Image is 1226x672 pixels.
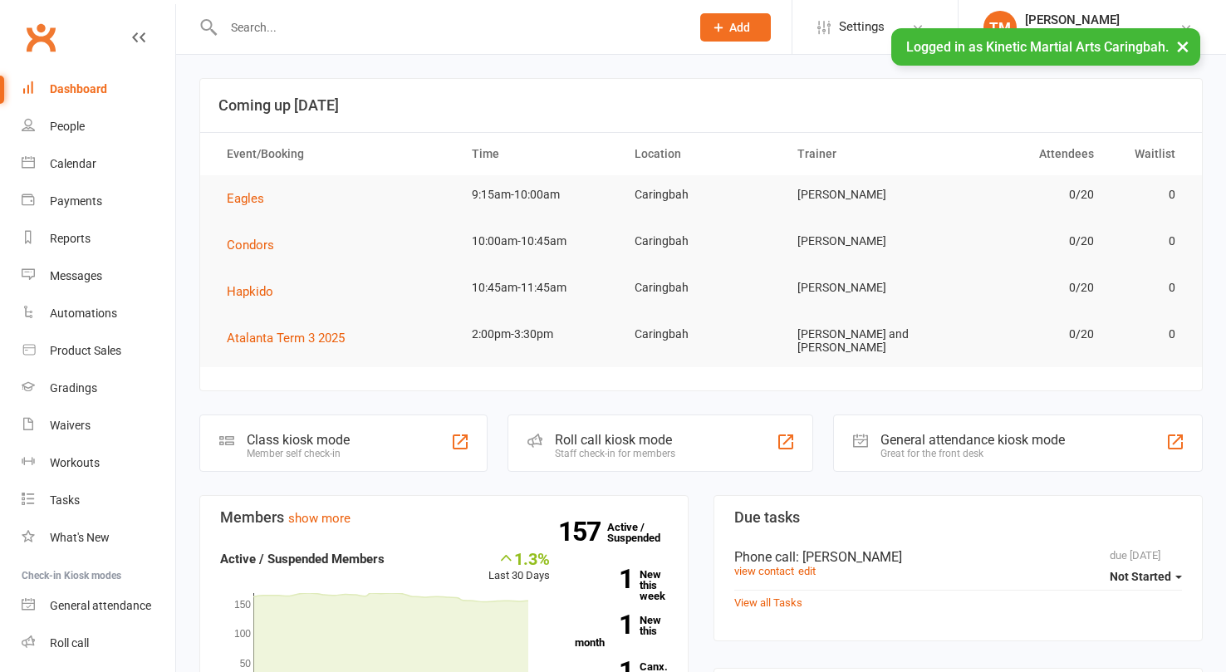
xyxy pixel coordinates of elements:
input: Search... [218,16,679,39]
td: 0 [1109,315,1190,354]
td: 0/20 [945,175,1108,214]
button: Not Started [1110,562,1182,591]
a: View all Tasks [734,596,802,609]
div: Dashboard [50,82,107,96]
td: 10:00am-10:45am [457,222,620,261]
h3: Coming up [DATE] [218,97,1184,114]
button: Eagles [227,189,276,208]
td: [PERSON_NAME] [782,268,945,307]
h3: Due tasks [734,509,1182,526]
div: Roll call kiosk mode [555,432,675,448]
strong: 1 [575,612,633,637]
div: General attendance kiosk mode [880,432,1065,448]
a: Waivers [22,407,175,444]
div: What's New [50,531,110,544]
div: People [50,120,85,133]
a: Workouts [22,444,175,482]
div: Waivers [50,419,91,432]
strong: 1 [575,567,633,591]
td: 0 [1109,222,1190,261]
span: Add [729,21,750,34]
div: Workouts [50,456,100,469]
strong: Active / Suspended Members [220,552,385,567]
a: Automations [22,295,175,332]
a: General attendance kiosk mode [22,587,175,625]
span: Condors [227,238,274,253]
button: × [1168,28,1198,64]
a: Dashboard [22,71,175,108]
th: Trainer [782,133,945,175]
button: Add [700,13,771,42]
a: Tasks [22,482,175,519]
div: 1.3% [488,549,550,567]
span: Hapkido [227,284,273,299]
div: Messages [50,269,102,282]
div: Product Sales [50,344,121,357]
div: Calendar [50,157,96,170]
span: Not Started [1110,570,1171,583]
th: Time [457,133,620,175]
a: Messages [22,258,175,295]
td: 0 [1109,175,1190,214]
div: Kinetic Martial Arts Caringbah [1025,27,1179,42]
span: Settings [839,8,885,46]
button: Condors [227,235,286,255]
a: view contact [734,565,794,577]
td: 10:45am-11:45am [457,268,620,307]
a: Clubworx [20,17,61,58]
th: Event/Booking [212,133,457,175]
button: Hapkido [227,282,285,302]
div: Class kiosk mode [247,432,350,448]
span: Eagles [227,191,264,206]
strong: 157 [558,519,607,544]
td: 0/20 [945,222,1108,261]
td: 0 [1109,268,1190,307]
a: Payments [22,183,175,220]
a: 1New this week [575,569,668,601]
td: [PERSON_NAME] [782,222,945,261]
span: Logged in as Kinetic Martial Arts Caringbah. [906,39,1169,55]
a: Reports [22,220,175,258]
div: Gradings [50,381,97,395]
td: Caringbah [620,175,782,214]
div: Great for the front desk [880,448,1065,459]
span: Atalanta Term 3 2025 [227,331,345,346]
a: Calendar [22,145,175,183]
td: 2:00pm-3:30pm [457,315,620,354]
div: Phone call [734,549,1182,565]
div: Payments [50,194,102,208]
div: TM [983,11,1017,44]
div: Reports [50,232,91,245]
div: General attendance [50,599,151,612]
a: show more [288,511,351,526]
td: Caringbah [620,268,782,307]
h3: Members [220,509,668,526]
td: 0/20 [945,268,1108,307]
td: Caringbah [620,222,782,261]
a: People [22,108,175,145]
div: [PERSON_NAME] [1025,12,1179,27]
th: Attendees [945,133,1108,175]
div: Member self check-in [247,448,350,459]
td: [PERSON_NAME] and [PERSON_NAME] [782,315,945,367]
button: Atalanta Term 3 2025 [227,328,356,348]
a: 1New this month [575,615,668,648]
th: Location [620,133,782,175]
div: Last 30 Days [488,549,550,585]
td: [PERSON_NAME] [782,175,945,214]
div: Tasks [50,493,80,507]
a: Gradings [22,370,175,407]
a: edit [798,565,816,577]
a: Roll call [22,625,175,662]
div: Automations [50,307,117,320]
span: : [PERSON_NAME] [796,549,902,565]
div: Staff check-in for members [555,448,675,459]
a: 157Active / Suspended [607,509,680,556]
a: Product Sales [22,332,175,370]
th: Waitlist [1109,133,1190,175]
td: Caringbah [620,315,782,354]
a: What's New [22,519,175,557]
div: Roll call [50,636,89,650]
td: 9:15am-10:00am [457,175,620,214]
td: 0/20 [945,315,1108,354]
